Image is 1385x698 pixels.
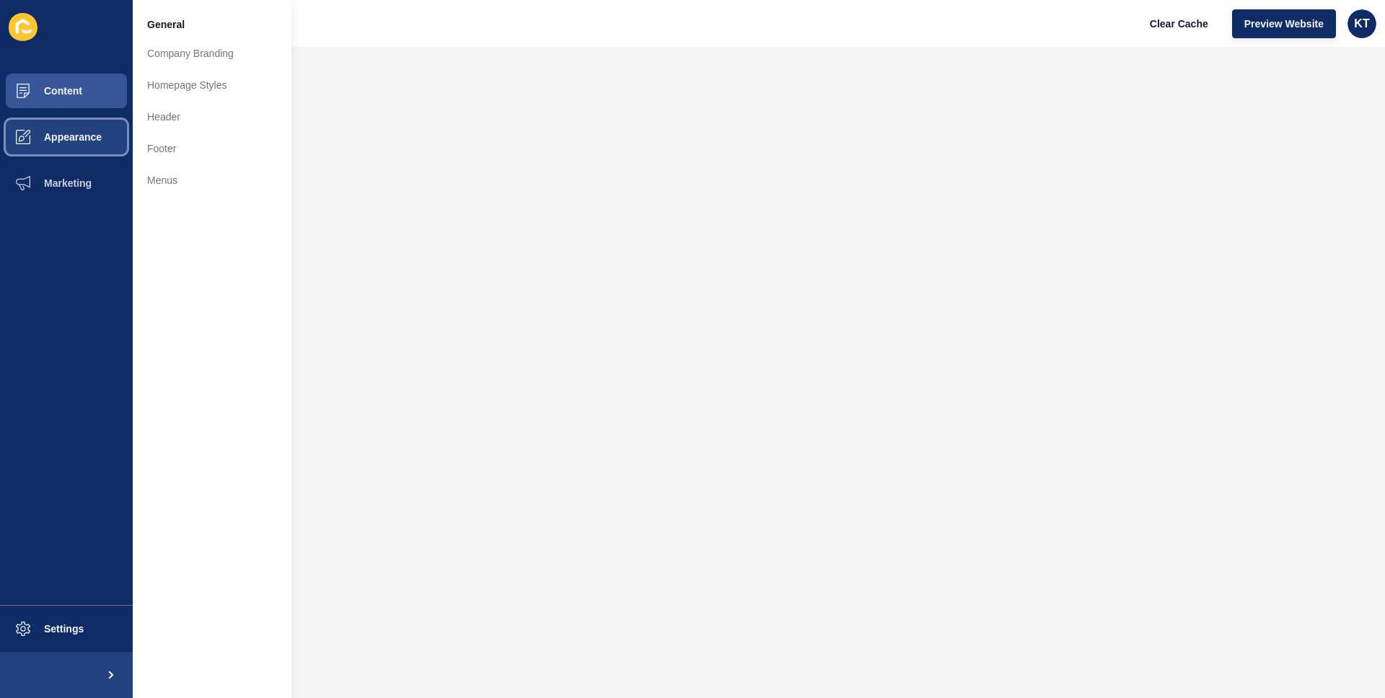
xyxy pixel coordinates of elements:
button: Clear Cache [1138,9,1221,38]
span: Preview Website [1244,17,1324,31]
a: Homepage Styles [133,69,291,101]
span: Clear Cache [1150,17,1208,31]
a: Header [133,101,291,133]
span: KT [1354,17,1369,31]
a: Company Branding [133,37,291,69]
span: General [147,17,185,32]
a: Footer [133,133,291,164]
a: Menus [133,164,291,196]
button: Preview Website [1232,9,1336,38]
